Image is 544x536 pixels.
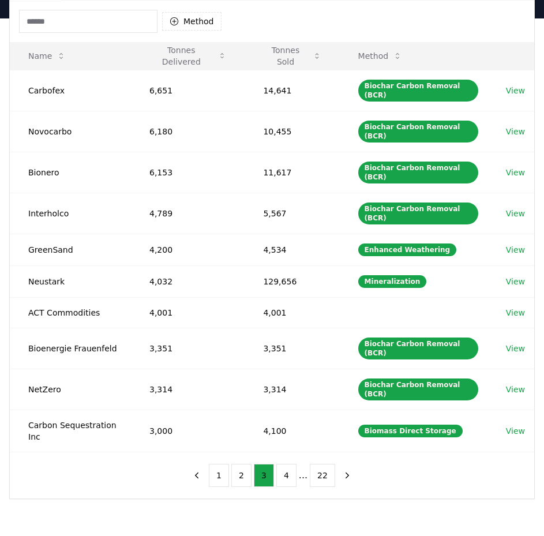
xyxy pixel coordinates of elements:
td: 3,314 [131,369,245,410]
td: 4,200 [131,234,245,265]
a: View [506,276,525,287]
a: View [506,343,525,354]
td: NetZero [10,369,131,410]
div: Biomass Direct Storage [358,425,463,437]
td: ACT Commodities [10,297,131,328]
a: View [506,384,525,395]
a: View [506,85,525,96]
a: View [506,307,525,318]
div: Biochar Carbon Removal (BCR) [358,80,478,102]
button: 1 [209,464,229,487]
div: Biochar Carbon Removal (BCR) [358,121,478,143]
td: Carbofex [10,70,131,111]
td: 10,455 [245,111,339,152]
button: 22 [310,464,335,487]
td: 4,100 [245,410,339,452]
a: View [506,425,525,437]
a: View [506,167,525,178]
button: previous page [187,464,207,487]
td: 3,000 [131,410,245,452]
div: Biochar Carbon Removal (BCR) [358,203,478,224]
div: Biochar Carbon Removal (BCR) [358,338,478,359]
td: 3,314 [245,369,339,410]
td: Neustark [10,265,131,297]
td: 4,032 [131,265,245,297]
button: next page [337,464,357,487]
td: Bionero [10,152,131,193]
a: View [506,208,525,219]
td: 5,567 [245,193,339,234]
td: 3,351 [131,328,245,369]
td: 3,351 [245,328,339,369]
td: 14,641 [245,70,339,111]
td: 11,617 [245,152,339,193]
td: GreenSand [10,234,131,265]
button: Name [19,44,75,68]
div: Biochar Carbon Removal (BCR) [358,378,478,400]
button: 4 [276,464,297,487]
div: Biochar Carbon Removal (BCR) [358,162,478,183]
div: Mineralization [358,275,427,288]
button: Method [349,44,412,68]
td: 6,180 [131,111,245,152]
a: View [506,244,525,256]
li: ... [299,468,307,482]
td: Interholco [10,193,131,234]
a: View [506,126,525,137]
td: 129,656 [245,265,339,297]
button: 3 [254,464,274,487]
td: 4,001 [245,297,339,328]
td: 4,534 [245,234,339,265]
button: 2 [231,464,252,487]
td: 4,789 [131,193,245,234]
button: Tonnes Sold [254,44,330,68]
button: Tonnes Delivered [140,44,235,68]
div: Enhanced Weathering [358,243,457,256]
td: Novocarbo [10,111,131,152]
td: Bioenergie Frauenfeld [10,328,131,369]
td: 6,153 [131,152,245,193]
td: 6,651 [131,70,245,111]
td: Carbon Sequestration Inc [10,410,131,452]
button: Method [162,12,222,31]
td: 4,001 [131,297,245,328]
